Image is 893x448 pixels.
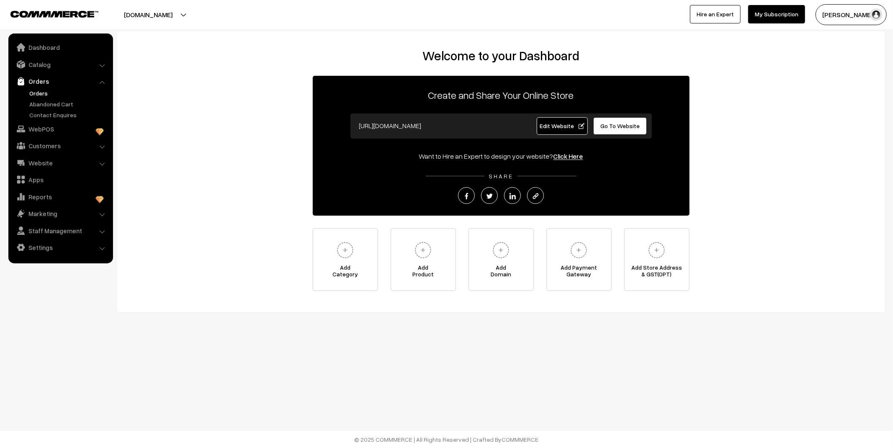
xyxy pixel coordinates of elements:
[10,74,110,89] a: Orders
[27,100,110,108] a: Abandoned Cart
[27,89,110,98] a: Orders
[126,48,876,63] h2: Welcome to your Dashboard
[313,88,690,103] p: Create and Share Your Online Store
[816,4,887,25] button: [PERSON_NAME]
[10,57,110,72] a: Catalog
[540,122,584,129] span: Edit Website
[690,5,741,23] a: Hire an Expert
[870,8,883,21] img: user
[547,264,611,281] span: Add Payment Gateway
[553,152,583,160] a: Click Here
[313,264,378,281] span: Add Category
[10,240,110,255] a: Settings
[313,228,378,291] a: AddCategory
[489,239,512,262] img: plus.svg
[468,228,534,291] a: AddDomain
[502,436,539,443] a: COMMMERCE
[412,239,435,262] img: plus.svg
[10,40,110,55] a: Dashboard
[645,239,668,262] img: plus.svg
[469,264,533,281] span: Add Domain
[10,223,110,238] a: Staff Management
[10,172,110,187] a: Apps
[10,138,110,153] a: Customers
[27,111,110,119] a: Contact Enquires
[95,4,202,25] button: [DOMAIN_NAME]
[567,239,590,262] img: plus.svg
[625,264,689,281] span: Add Store Address & GST(OPT)
[313,151,690,161] div: Want to Hire an Expert to design your website?
[391,264,456,281] span: Add Product
[10,189,110,204] a: Reports
[600,122,640,129] span: Go To Website
[593,117,647,135] a: Go To Website
[10,155,110,170] a: Website
[537,117,588,135] a: Edit Website
[546,228,612,291] a: Add PaymentGateway
[624,228,690,291] a: Add Store Address& GST(OPT)
[748,5,805,23] a: My Subscription
[391,228,456,291] a: AddProduct
[10,11,98,17] img: COMMMERCE
[334,239,357,262] img: plus.svg
[10,121,110,136] a: WebPOS
[484,173,517,180] span: SHARE
[10,8,84,18] a: COMMMERCE
[10,206,110,221] a: Marketing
